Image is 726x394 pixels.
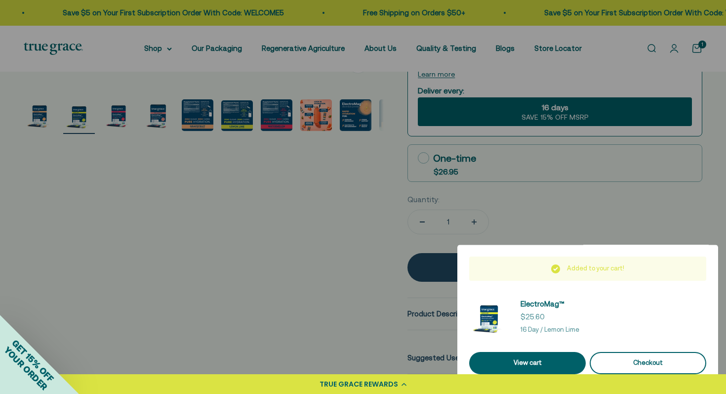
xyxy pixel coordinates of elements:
[469,352,586,374] a: View cart
[320,379,398,390] div: TRUE GRACE REWARDS
[469,297,509,336] img: ElectroMag™
[469,257,706,281] div: Added to your cart!
[10,338,56,384] span: GET 15% OFF
[602,358,694,368] div: Checkout
[521,311,545,323] sale-price: $25.60
[521,325,579,335] p: 16 Day / Lemon Lime
[2,345,49,392] span: YOUR ORDER
[590,352,706,374] button: Checkout
[521,298,565,310] a: ElectroMag™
